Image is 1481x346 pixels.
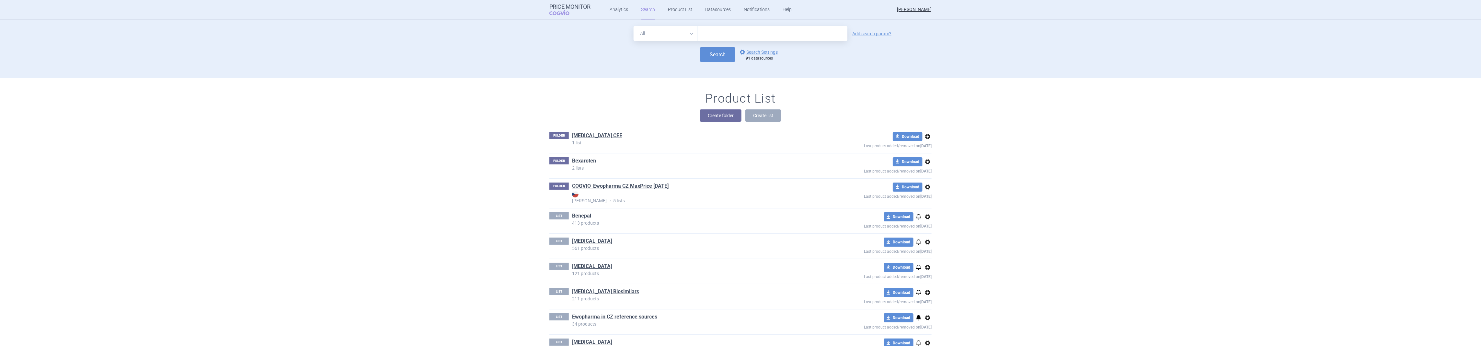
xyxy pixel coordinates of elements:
[572,183,669,191] h1: COGVIO_Ewopharma CZ MaxPrice 6.10.2020
[920,300,932,304] strong: [DATE]
[572,263,612,270] a: [MEDICAL_DATA]
[549,339,569,346] p: LIST
[549,212,569,219] p: LIST
[893,132,923,141] button: Download
[920,274,932,279] strong: [DATE]
[884,313,913,322] button: Download
[745,109,781,122] button: Create list
[549,238,569,245] p: LIST
[549,313,569,320] p: LIST
[700,109,741,122] button: Create folder
[852,31,891,36] a: Add search param?
[572,313,657,320] a: Ewopharma in CZ reference sources
[817,322,932,330] p: Last product added/removed on
[746,56,781,61] div: datasources
[572,271,817,276] p: 121 products
[572,157,596,166] h1: Bexaroten
[705,91,776,106] h1: Product List
[549,183,569,190] p: FOLDER
[572,212,591,221] h1: Benepal
[884,212,913,221] button: Download
[572,183,669,190] a: COGVIO_Ewopharma CZ MaxPrice [DATE]
[817,247,932,255] p: Last product added/removed on
[572,263,612,271] h1: Enoxaparin
[572,339,612,346] a: [MEDICAL_DATA]
[549,288,569,295] p: LIST
[607,198,613,204] i: •
[572,191,817,203] strong: [PERSON_NAME]
[572,132,622,139] a: [MEDICAL_DATA] CEE
[817,166,932,174] p: Last product added/removed on
[893,157,923,166] button: Download
[920,169,932,173] strong: [DATE]
[817,297,932,305] p: Last product added/removed on
[817,192,932,200] p: Last product added/removed on
[572,296,817,301] p: 211 products
[572,132,622,140] h1: Avonex CEE
[572,166,817,170] p: 2 lists
[920,194,932,199] strong: [DATE]
[549,4,591,16] a: Price MonitorCOGVIO
[700,47,735,62] button: Search
[549,10,579,15] span: COGVIO
[739,48,778,56] a: Search Settings
[893,183,923,192] button: Download
[920,249,932,254] strong: [DATE]
[920,325,932,329] strong: [DATE]
[572,238,612,246] h1: Briviact
[817,141,932,149] p: Last product added/removed on
[572,221,817,225] p: 413 products
[572,191,817,204] p: 5 lists
[572,288,639,295] a: [MEDICAL_DATA] Biosimilars
[572,238,612,245] a: [MEDICAL_DATA]
[920,144,932,148] strong: [DATE]
[884,263,913,272] button: Download
[572,212,591,219] a: Benepal
[817,272,932,280] p: Last product added/removed on
[549,263,569,270] p: LIST
[549,157,569,164] p: FOLDER
[549,4,591,10] strong: Price Monitor
[817,221,932,229] p: Last product added/removed on
[572,322,817,326] p: 34 products
[884,288,913,297] button: Download
[572,191,579,197] img: CZ
[572,246,817,251] p: 561 products
[920,224,932,229] strong: [DATE]
[572,288,639,296] h1: Enoxaparin Biosimilars
[884,238,913,247] button: Download
[746,56,750,61] strong: 91
[572,140,817,145] p: 1 list
[572,157,596,164] a: Bexaroten
[572,313,657,322] h1: Ewopharma in CZ reference sources
[549,132,569,139] p: FOLDER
